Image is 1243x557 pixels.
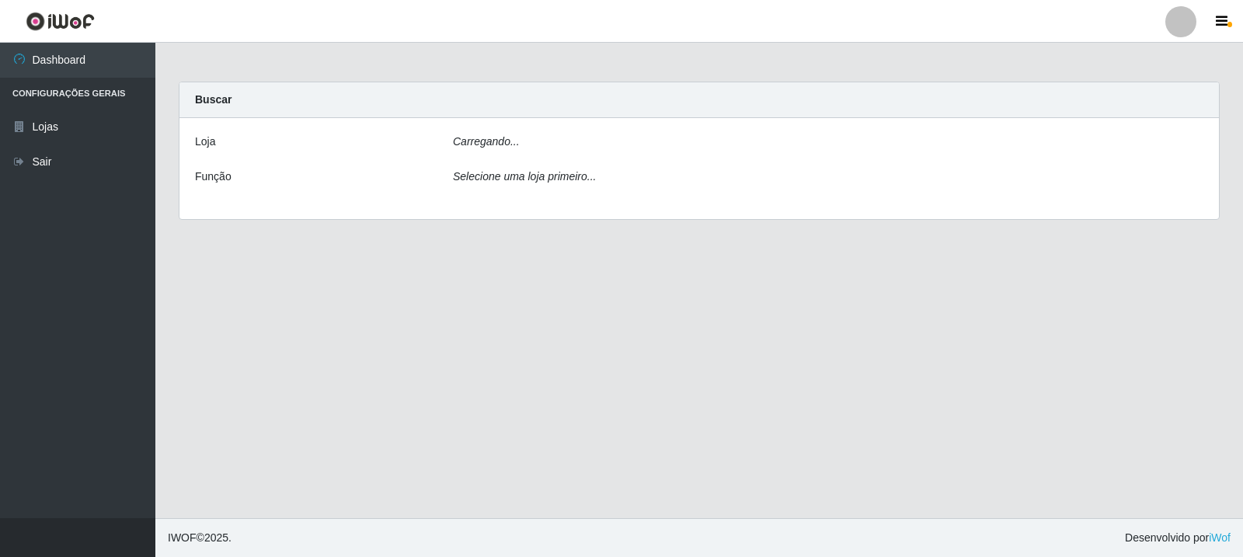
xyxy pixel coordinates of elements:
[195,169,232,185] label: Função
[1209,531,1231,544] a: iWof
[195,93,232,106] strong: Buscar
[453,170,596,183] i: Selecione uma loja primeiro...
[168,530,232,546] span: © 2025 .
[26,12,95,31] img: CoreUI Logo
[168,531,197,544] span: IWOF
[453,135,520,148] i: Carregando...
[1125,530,1231,546] span: Desenvolvido por
[195,134,215,150] label: Loja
